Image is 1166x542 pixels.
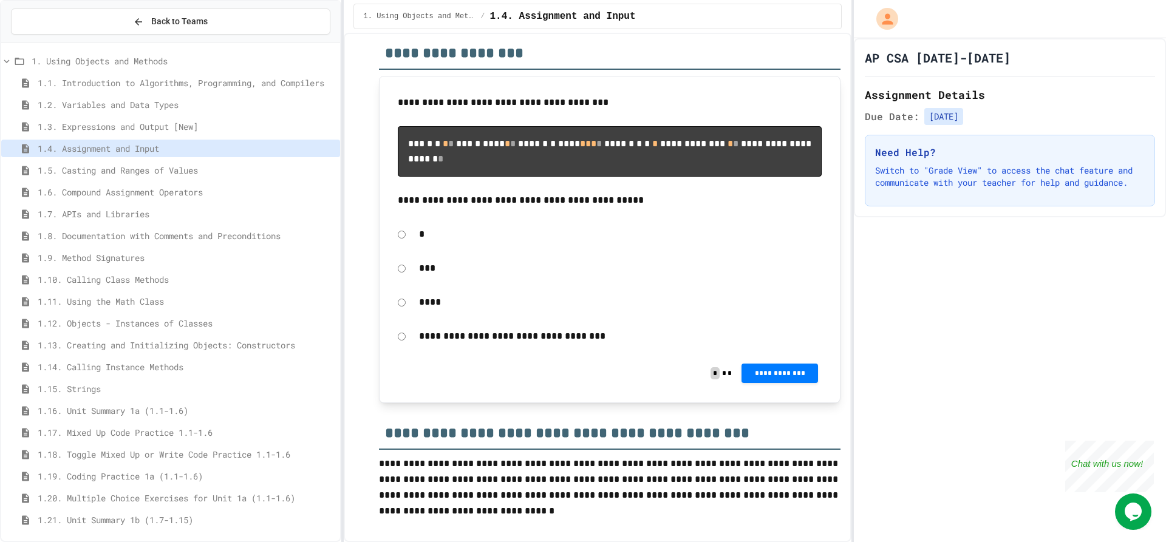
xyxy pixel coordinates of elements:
iframe: chat widget [1065,441,1154,492]
h1: AP CSA [DATE]-[DATE] [865,49,1011,66]
span: 1.21. Unit Summary 1b (1.7-1.15) [38,513,335,526]
iframe: chat widget [1115,493,1154,530]
span: 1.3. Expressions and Output [New] [38,120,335,133]
span: 1.6. Compound Assignment Operators [38,186,335,198]
span: 1.7. APIs and Libraries [38,208,335,220]
span: 1.18. Toggle Mixed Up or Write Code Practice 1.1-1.6 [38,448,335,461]
span: 1.11. Using the Math Class [38,295,335,308]
span: 1.13. Creating and Initializing Objects: Constructors [38,339,335,351]
span: 1.2. Variables and Data Types [38,98,335,111]
span: / [480,12,485,21]
span: 1.12. Objects - Instances of Classes [38,317,335,330]
span: 1.8. Documentation with Comments and Preconditions [38,229,335,242]
span: 1.4. Assignment and Input [38,142,335,155]
span: 1. Using Objects and Methods [32,55,335,67]
span: 1.19. Coding Practice 1a (1.1-1.6) [38,470,335,483]
span: 1.1. Introduction to Algorithms, Programming, and Compilers [38,76,335,89]
button: Back to Teams [11,8,330,35]
div: My Account [864,5,901,33]
span: 1.10. Calling Class Methods [38,273,335,286]
span: [DATE] [924,108,963,125]
p: Switch to "Grade View" to access the chat feature and communicate with your teacher for help and ... [875,164,1145,189]
span: Due Date: [865,109,919,124]
span: 1.15. Strings [38,382,335,395]
span: 1.16. Unit Summary 1a (1.1-1.6) [38,404,335,417]
span: Back to Teams [151,15,208,28]
h3: Need Help? [875,145,1145,160]
span: 1.9. Method Signatures [38,251,335,264]
span: 1.5. Casting and Ranges of Values [38,164,335,177]
span: 1. Using Objects and Methods [364,12,476,21]
h2: Assignment Details [865,86,1155,103]
span: 1.14. Calling Instance Methods [38,361,335,373]
span: 1.20. Multiple Choice Exercises for Unit 1a (1.1-1.6) [38,492,335,504]
span: 1.17. Mixed Up Code Practice 1.1-1.6 [38,426,335,439]
span: 1.4. Assignment and Input [490,9,636,24]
